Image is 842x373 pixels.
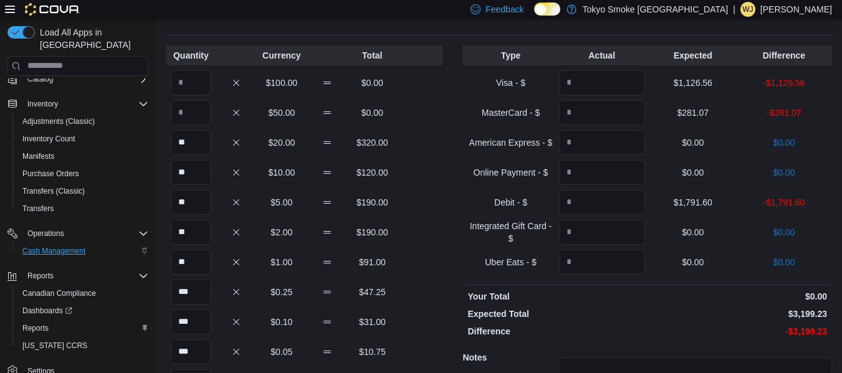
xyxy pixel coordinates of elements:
[171,130,211,155] input: Quantity
[467,49,553,62] p: Type
[261,256,302,268] p: $1.00
[467,220,553,245] p: Integrated Gift Card - $
[559,130,645,155] input: Quantity
[22,72,58,87] button: Catalog
[261,226,302,238] p: $2.00
[22,288,96,298] span: Canadian Compliance
[17,114,148,129] span: Adjustments (Classic)
[467,106,553,119] p: MasterCard - $
[261,346,302,358] p: $0.05
[741,166,827,179] p: $0.00
[741,256,827,268] p: $0.00
[17,243,148,258] span: Cash Management
[171,160,211,185] input: Quantity
[467,166,553,179] p: Online Payment - $
[12,302,153,319] a: Dashboards
[22,268,148,283] span: Reports
[534,2,560,16] input: Dark Mode
[17,184,90,199] a: Transfers (Classic)
[2,95,153,113] button: Inventory
[650,106,736,119] p: $281.07
[467,77,553,89] p: Visa - $
[22,268,59,283] button: Reports
[17,131,80,146] a: Inventory Count
[650,196,736,209] p: $1,791.60
[171,339,211,364] input: Quantity
[352,166,393,179] p: $120.00
[650,308,827,320] p: $3,199.23
[171,250,211,275] input: Quantity
[25,3,80,16] img: Cova
[467,308,644,320] p: Expected Total
[2,267,153,285] button: Reports
[171,49,211,62] p: Quantity
[22,151,54,161] span: Manifests
[12,113,153,130] button: Adjustments (Classic)
[27,271,54,281] span: Reports
[17,321,148,336] span: Reports
[650,77,736,89] p: $1,126.56
[12,319,153,337] button: Reports
[22,186,85,196] span: Transfers (Classic)
[650,290,827,303] p: $0.00
[741,196,827,209] p: -$1,791.60
[559,160,645,185] input: Quantity
[17,286,148,301] span: Canadian Compliance
[559,49,645,62] p: Actual
[12,337,153,354] button: [US_STATE] CCRS
[22,226,148,241] span: Operations
[17,149,148,164] span: Manifests
[559,250,645,275] input: Quantity
[650,325,827,338] p: -$3,199.23
[2,225,153,242] button: Operations
[22,204,54,214] span: Transfers
[650,256,736,268] p: $0.00
[12,182,153,200] button: Transfers (Classic)
[741,106,827,119] p: -$281.07
[12,165,153,182] button: Purchase Orders
[27,229,64,238] span: Operations
[583,2,729,17] p: Tokyo Smoke [GEOGRAPHIC_DATA]
[17,114,100,129] a: Adjustments (Classic)
[486,3,524,16] span: Feedback
[22,72,148,87] span: Catalog
[352,136,393,149] p: $320.00
[740,2,755,17] div: William Jenkins
[17,286,101,301] a: Canadian Compliance
[650,49,736,62] p: Expected
[17,338,148,353] span: Washington CCRS
[171,190,211,215] input: Quantity
[467,196,553,209] p: Debit - $
[742,2,753,17] span: WJ
[467,136,553,149] p: American Express - $
[352,346,393,358] p: $10.75
[17,149,59,164] a: Manifests
[22,306,72,316] span: Dashboards
[760,2,832,17] p: [PERSON_NAME]
[467,325,644,338] p: Difference
[17,184,148,199] span: Transfers (Classic)
[352,106,393,119] p: $0.00
[17,303,148,318] span: Dashboards
[17,166,148,181] span: Purchase Orders
[352,49,393,62] p: Total
[261,49,302,62] p: Currency
[22,116,95,126] span: Adjustments (Classic)
[261,166,302,179] p: $10.00
[261,136,302,149] p: $20.00
[22,226,69,241] button: Operations
[467,290,644,303] p: Your Total
[171,100,211,125] input: Quantity
[261,196,302,209] p: $5.00
[261,286,302,298] p: $0.25
[17,243,90,258] a: Cash Management
[650,136,736,149] p: $0.00
[17,201,59,216] a: Transfers
[261,316,302,328] p: $0.10
[559,100,645,125] input: Quantity
[171,309,211,334] input: Quantity
[171,70,211,95] input: Quantity
[22,323,49,333] span: Reports
[559,190,645,215] input: Quantity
